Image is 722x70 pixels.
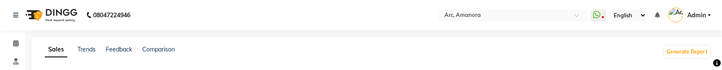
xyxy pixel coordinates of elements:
span: Admin [687,11,706,20]
img: Admin [668,8,683,22]
b: 08047224946 [93,3,130,27]
a: Comparison [142,46,175,53]
img: logo [22,3,80,27]
a: Feedback [106,46,132,53]
a: Trends [77,46,96,53]
a: Sales [45,42,67,57]
button: Generate Report [664,46,710,58]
